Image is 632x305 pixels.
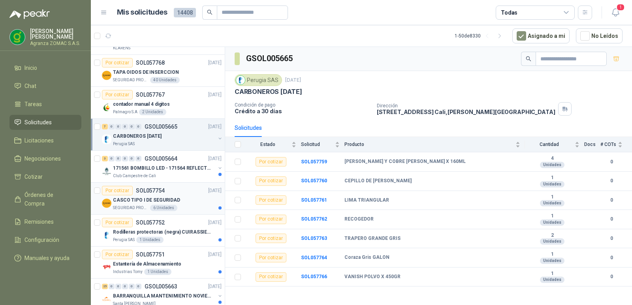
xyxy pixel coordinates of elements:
a: Remisiones [9,214,81,229]
p: GSOL005665 [145,124,177,129]
span: Licitaciones [24,136,54,145]
b: 0 [600,273,623,281]
a: Por cotizarSOL057752[DATE] Company LogoRodilleras protectoras (negra) CUIRASSIER para motocicleta... [91,215,225,247]
span: Inicio [24,64,37,72]
p: contador manual 4 digitos [113,101,170,108]
h3: GSOL005665 [246,52,294,65]
a: SOL057764 [301,255,327,260]
div: Por cotizar [102,186,133,195]
a: Órdenes de Compra [9,187,81,211]
span: Solicitudes [24,118,52,127]
div: Por cotizar [102,58,133,67]
b: 1 [525,194,579,200]
div: 40 Unidades [150,77,180,83]
a: Chat [9,79,81,94]
div: Por cotizar [256,195,286,205]
h1: Mis solicitudes [117,7,167,18]
a: 7 0 0 0 0 0 GSOL005665[DATE] Company LogoCARBONEROS [DATE]Perugia SAS [102,122,223,147]
b: 2 [525,232,579,239]
div: 25 [102,284,108,289]
button: No Leídos [576,28,623,43]
span: # COTs [600,142,616,147]
p: [DATE] [208,187,222,195]
p: [PERSON_NAME] [PERSON_NAME] [30,28,81,39]
p: SOL057767 [136,92,165,97]
div: Por cotizar [102,90,133,99]
div: Por cotizar [256,234,286,243]
p: [DATE] [208,91,222,99]
p: Perugia SAS [113,237,135,243]
img: Company Logo [102,294,111,304]
div: 0 [122,156,128,161]
span: Configuración [24,236,59,244]
img: Company Logo [102,135,111,144]
span: 1 [616,4,625,11]
button: Asignado a mi [512,28,570,43]
div: 1 - 50 de 8330 [455,30,506,42]
p: GSOL005664 [145,156,177,161]
b: 1 [525,251,579,258]
img: Company Logo [102,167,111,176]
div: Por cotizar [102,250,133,259]
span: Tareas [24,100,42,109]
img: Logo peakr [9,9,50,19]
a: SOL057762 [301,216,327,222]
img: Company Logo [236,76,245,84]
p: Rodilleras protectoras (negra) CUIRASSIER para motocicleta, rodilleras para motocicleta, [113,228,211,236]
a: Inicio [9,60,81,75]
p: CARBONEROS [DATE] [235,88,302,96]
div: 0 [129,124,135,129]
b: SOL057763 [301,236,327,241]
div: 0 [122,284,128,289]
div: 0 [109,124,115,129]
b: TRAPERO GRANDE GRIS [344,236,401,242]
span: 14408 [174,8,196,17]
p: TAPA OIDOS DE INSERCCION [113,69,179,76]
b: 1 [525,175,579,181]
p: SOL057751 [136,252,165,257]
div: 6 Unidades [150,205,177,211]
p: [STREET_ADDRESS] Cali , [PERSON_NAME][GEOGRAPHIC_DATA] [377,109,555,115]
b: 0 [600,196,623,204]
p: 171561 BOMBILLO LED - 171564 REFLECTOR 50W [113,165,211,172]
span: Solicitud [301,142,333,147]
b: 0 [600,235,623,242]
span: Órdenes de Compra [24,191,74,208]
p: Crédito a 30 días [235,108,371,114]
p: CASCO TIPO I DE SEGURIDAD [113,196,180,204]
p: Condición de pago [235,102,371,108]
p: GSOL005663 [145,284,177,289]
b: 0 [600,177,623,185]
b: VANISH POLVO X 450GR [344,274,401,280]
div: 3 [102,156,108,161]
b: SOL057759 [301,159,327,165]
div: Unidades [540,238,564,245]
th: Solicitud [301,137,344,152]
span: Remisiones [24,217,54,226]
p: [DATE] [208,59,222,67]
a: Licitaciones [9,133,81,148]
p: Club Campestre de Cali [113,173,156,179]
div: 0 [129,156,135,161]
p: SOL057754 [136,188,165,193]
span: Manuales y ayuda [24,254,70,262]
th: Producto [344,137,525,152]
div: Perugia SAS [235,74,282,86]
div: 0 [115,284,121,289]
a: Por cotizarSOL057754[DATE] Company LogoCASCO TIPO I DE SEGURIDADSEGURIDAD PROVISER LTDA6 Unidades [91,183,225,215]
a: Por cotizarSOL057751[DATE] Company LogoEstantería de AlmacenamientoIndustrias Tomy1 Unidades [91,247,225,279]
img: Company Logo [102,103,111,112]
div: Unidades [540,181,564,187]
a: SOL057761 [301,197,327,203]
div: 7 [102,124,108,129]
a: Solicitudes [9,115,81,130]
span: Chat [24,82,36,90]
th: Docs [584,137,600,152]
img: Company Logo [10,30,25,45]
div: Por cotizar [256,157,286,167]
div: Por cotizar [256,176,286,186]
span: Producto [344,142,514,147]
p: [DATE] [208,123,222,131]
